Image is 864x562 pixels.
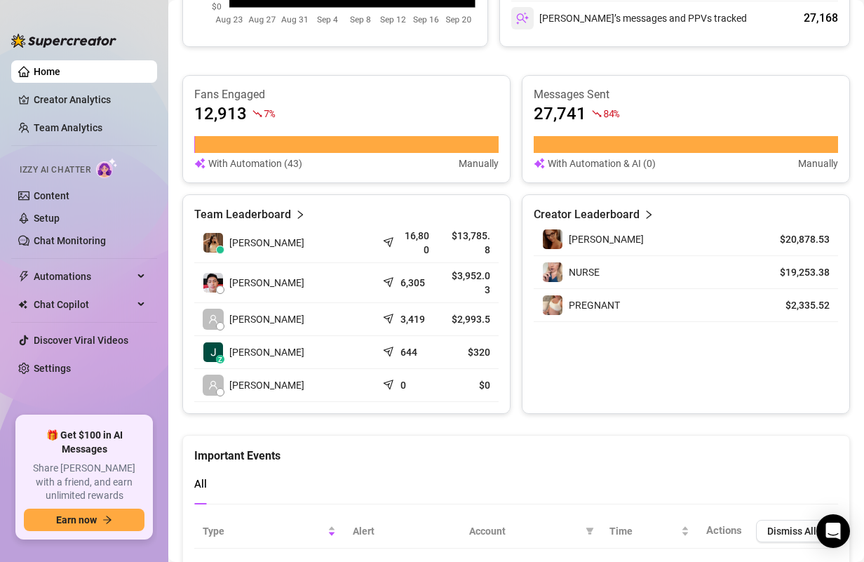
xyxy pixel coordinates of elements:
[344,514,461,549] th: Alert
[569,234,644,245] span: [PERSON_NAME]
[216,355,224,363] div: z
[229,344,304,360] span: [PERSON_NAME]
[18,300,27,309] img: Chat Copilot
[446,345,490,359] article: $320
[24,509,144,531] button: Earn nowarrow-right
[34,88,146,111] a: Creator Analytics
[194,514,344,549] th: Type
[446,312,490,326] article: $2,993.5
[586,527,594,535] span: filter
[11,34,116,48] img: logo-BBDzfeDw.svg
[194,206,291,223] article: Team Leaderboard
[592,109,602,119] span: fall
[194,478,207,490] span: All
[400,276,425,290] article: 6,305
[194,87,499,102] article: Fans Engaged
[798,156,838,171] article: Manually
[34,66,60,77] a: Home
[583,521,597,542] span: filter
[400,378,406,392] article: 0
[229,235,304,250] span: [PERSON_NAME]
[469,523,580,539] span: Account
[203,273,223,293] img: John Mark Camin…
[194,436,838,464] div: Important Events
[516,12,529,25] img: svg%3e
[194,102,247,125] article: 12,913
[383,343,397,357] span: send
[383,274,397,288] span: send
[56,514,97,526] span: Earn now
[766,265,830,279] article: $19,253.38
[766,298,830,312] article: $2,335.52
[208,156,302,171] article: With Automation (43)
[766,232,830,246] article: $20,878.53
[644,206,654,223] span: right
[534,156,545,171] img: svg%3e
[203,342,223,362] img: Jenny Willson
[295,206,305,223] span: right
[229,312,304,327] span: [PERSON_NAME]
[603,107,619,120] span: 84 %
[34,190,69,201] a: Content
[569,300,620,311] span: PREGNANT
[816,514,850,548] div: Open Intercom Messenger
[543,262,562,282] img: NURSE
[102,515,112,525] span: arrow-right
[511,7,747,29] div: [PERSON_NAME]’s messages and PPVs tracked
[203,523,325,539] span: Type
[609,523,678,539] span: Time
[543,229,562,249] img: Jenny
[601,514,698,549] th: Time
[34,235,106,246] a: Chat Monitoring
[34,213,60,224] a: Setup
[34,335,128,346] a: Discover Viral Videos
[400,345,417,359] article: 644
[543,295,562,315] img: PREGNANT
[534,102,586,125] article: 27,741
[20,163,90,177] span: Izzy AI Chatter
[534,87,838,102] article: Messages Sent
[446,229,490,257] article: $13,785.8
[24,462,144,503] span: Share [PERSON_NAME] with a friend, and earn unlimited rewards
[34,293,133,316] span: Chat Copilot
[194,156,205,171] img: svg%3e
[208,314,218,324] span: user
[229,275,304,290] span: [PERSON_NAME]
[548,156,656,171] article: With Automation & AI (0)
[534,206,640,223] article: Creator Leaderboard
[804,10,838,27] div: 27,168
[706,524,742,537] span: Actions
[208,380,218,390] span: user
[756,520,828,542] button: Dismiss All
[24,429,144,456] span: 🎁 Get $100 in AI Messages
[229,377,304,393] span: [PERSON_NAME]
[96,158,118,178] img: AI Chatter
[459,156,499,171] article: Manually
[400,229,429,257] article: 16,800
[264,107,274,120] span: 7 %
[446,269,490,297] article: $3,952.03
[34,363,71,374] a: Settings
[252,109,262,119] span: fall
[767,526,816,537] span: Dismiss All
[446,378,490,392] article: $0
[383,376,397,390] span: send
[400,312,425,326] article: 3,419
[203,233,223,253] img: Victoria Sleekr…
[34,122,102,133] a: Team Analytics
[383,234,397,248] span: send
[383,310,397,324] span: send
[18,271,29,282] span: thunderbolt
[34,265,133,288] span: Automations
[569,267,600,278] span: NURSE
